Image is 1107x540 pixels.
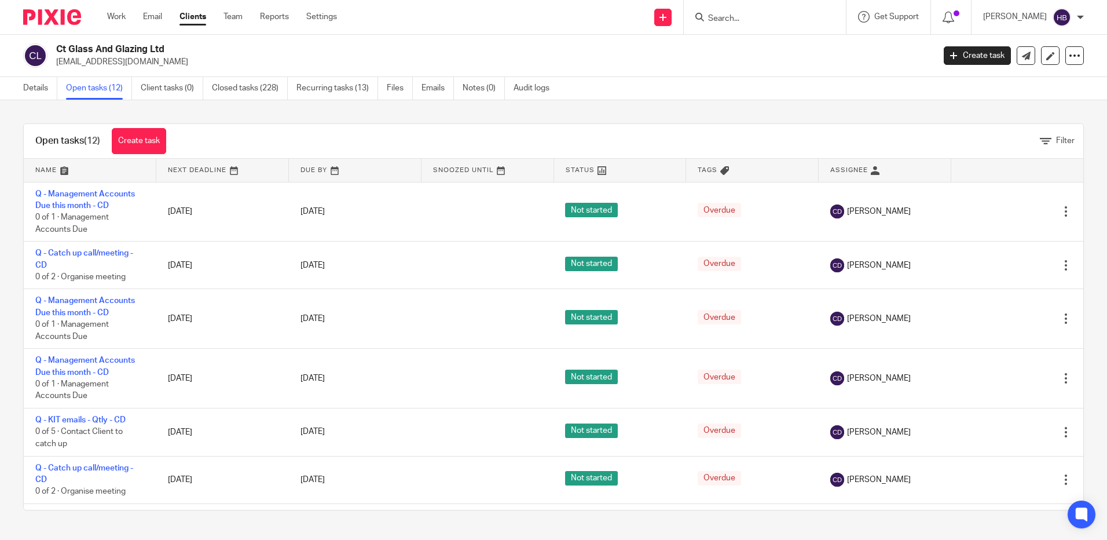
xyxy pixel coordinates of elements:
span: [PERSON_NAME] [847,260,911,271]
td: [DATE] [156,289,289,349]
img: svg%3E [830,473,844,487]
span: 0 of 5 · Contact Client to catch up [35,428,123,448]
span: [DATE] [300,315,325,323]
a: Emails [421,77,454,100]
span: Status [566,167,595,173]
span: [PERSON_NAME] [847,313,911,324]
img: svg%3E [1053,8,1071,27]
h1: Open tasks [35,135,100,147]
span: [PERSON_NAME] [847,373,911,384]
span: [PERSON_NAME] [847,474,911,486]
span: Not started [565,310,618,324]
span: Filter [1056,137,1075,145]
a: Recurring tasks (13) [296,77,378,100]
a: Q - Catch up call/meeting - CD [35,249,133,269]
img: svg%3E [23,43,47,68]
p: [PERSON_NAME] [983,11,1047,23]
span: 0 of 1 · Management Accounts Due [35,213,109,233]
img: svg%3E [830,425,844,439]
img: svg%3E [830,371,844,385]
span: Tags [698,167,717,173]
td: [DATE] [156,456,289,503]
img: Pixie [23,9,81,25]
span: [DATE] [300,261,325,269]
a: Reports [260,11,289,23]
span: (12) [84,136,100,145]
span: Not started [565,257,618,271]
span: [DATE] [300,428,325,436]
span: 0 of 2 · Organise meeting [35,487,126,495]
a: Email [143,11,162,23]
a: Team [223,11,243,23]
span: 0 of 1 · Management Accounts Due [35,320,109,341]
span: Not started [565,424,618,438]
p: [EMAIL_ADDRESS][DOMAIN_NAME] [56,56,926,68]
a: Client tasks (0) [141,77,203,100]
h2: Ct Glass And Glazing Ltd [56,43,752,56]
span: Not started [565,471,618,486]
span: 0 of 1 · Management Accounts Due [35,380,109,400]
span: Overdue [698,310,741,324]
a: Q - Catch up call/meeting - CD [35,464,133,484]
a: Q - KIT emails - Qtly - CD [35,416,126,424]
span: Not started [565,370,618,384]
td: [DATE] [156,242,289,289]
a: Open tasks (12) [66,77,132,100]
td: [DATE] [156,408,289,456]
span: Get Support [874,13,919,21]
a: Q - Management Accounts Due this month - CD [35,190,135,210]
a: Create task [944,46,1011,65]
td: [DATE] [156,349,289,408]
span: Overdue [698,471,741,486]
a: Q - Management Accounts Due this month - CD [35,356,135,376]
span: [PERSON_NAME] [847,206,911,217]
input: Search [707,14,811,24]
img: svg%3E [830,312,844,326]
img: svg%3E [830,205,844,218]
span: Overdue [698,203,741,217]
a: Create task [112,128,166,154]
span: [DATE] [300,207,325,216]
img: svg%3E [830,258,844,272]
a: Details [23,77,57,100]
a: Q - Management Accounts Due this month - CD [35,297,135,316]
span: Overdue [698,424,741,438]
a: Work [107,11,126,23]
a: Settings [306,11,337,23]
span: Snoozed Until [433,167,494,173]
span: 0 of 2 · Organise meeting [35,273,126,281]
td: [DATE] [156,182,289,242]
span: [PERSON_NAME] [847,426,911,438]
a: Notes (0) [463,77,505,100]
span: Overdue [698,257,741,271]
a: Audit logs [514,77,558,100]
span: [DATE] [300,374,325,382]
span: Not started [565,203,618,217]
a: Closed tasks (228) [212,77,288,100]
span: Overdue [698,370,741,384]
a: Clients [179,11,206,23]
span: [DATE] [300,476,325,484]
a: Files [387,77,413,100]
